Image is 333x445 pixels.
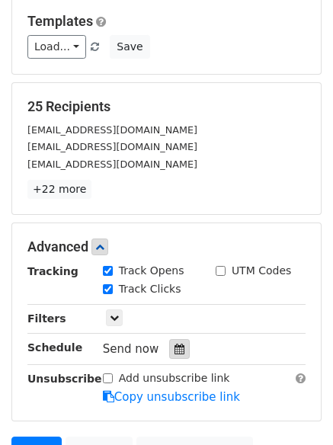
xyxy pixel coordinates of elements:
[27,124,197,136] small: [EMAIL_ADDRESS][DOMAIN_NAME]
[27,141,197,152] small: [EMAIL_ADDRESS][DOMAIN_NAME]
[27,341,82,354] strong: Schedule
[119,281,181,297] label: Track Clicks
[103,390,240,404] a: Copy unsubscribe link
[27,158,197,170] small: [EMAIL_ADDRESS][DOMAIN_NAME]
[232,263,291,279] label: UTM Codes
[27,180,91,199] a: +22 more
[110,35,149,59] button: Save
[27,98,306,115] h5: 25 Recipients
[27,312,66,325] strong: Filters
[119,370,230,386] label: Add unsubscribe link
[119,263,184,279] label: Track Opens
[103,342,159,356] span: Send now
[27,239,306,255] h5: Advanced
[27,373,102,385] strong: Unsubscribe
[27,13,93,29] a: Templates
[27,35,86,59] a: Load...
[257,372,333,445] iframe: Chat Widget
[27,265,78,277] strong: Tracking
